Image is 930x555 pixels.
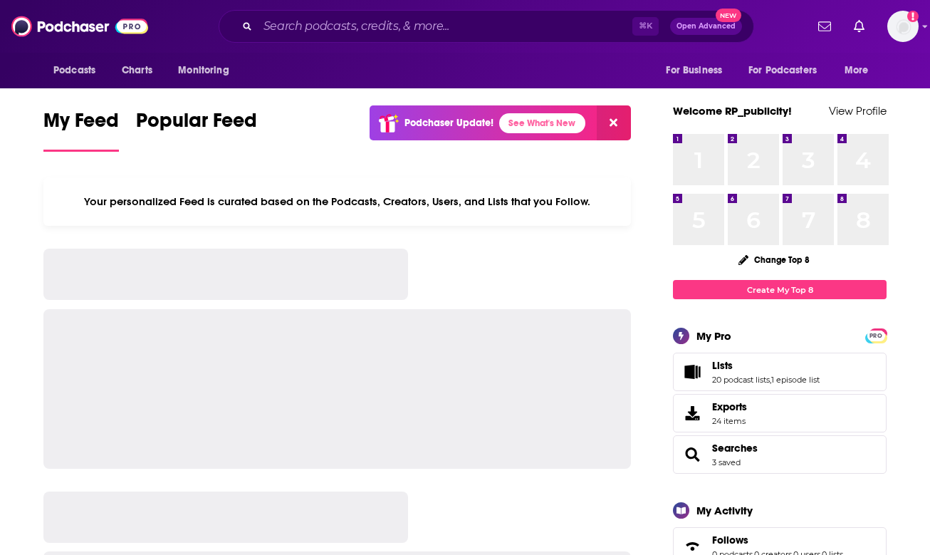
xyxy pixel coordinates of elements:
[499,113,585,133] a: See What's New
[678,403,706,423] span: Exports
[712,359,820,372] a: Lists
[770,375,771,385] span: ,
[670,18,742,35] button: Open AdvancedNew
[712,400,747,413] span: Exports
[43,108,119,141] span: My Feed
[867,330,884,341] a: PRO
[712,359,733,372] span: Lists
[673,280,887,299] a: Create My Top 8
[258,15,632,38] input: Search podcasts, credits, & more...
[673,435,887,474] span: Searches
[848,14,870,38] a: Show notifications dropdown
[712,375,770,385] a: 20 podcast lists
[829,104,887,118] a: View Profile
[673,104,792,118] a: Welcome RP_publicity!
[712,534,843,546] a: Follows
[730,251,818,269] button: Change Top 8
[113,57,161,84] a: Charts
[404,117,493,129] p: Podchaser Update!
[136,108,257,141] span: Popular Feed
[219,10,754,43] div: Search podcasts, credits, & more...
[122,61,152,81] span: Charts
[813,14,837,38] a: Show notifications dropdown
[887,11,919,42] img: User Profile
[771,375,820,385] a: 1 episode list
[43,57,114,84] button: open menu
[712,534,748,546] span: Follows
[666,61,722,81] span: For Business
[43,177,631,226] div: Your personalized Feed is curated based on the Podcasts, Creators, Users, and Lists that you Follow.
[845,61,869,81] span: More
[712,442,758,455] a: Searches
[11,13,148,40] img: Podchaser - Follow, Share and Rate Podcasts
[867,331,884,341] span: PRO
[739,57,837,84] button: open menu
[168,57,247,84] button: open menu
[178,61,229,81] span: Monitoring
[676,23,736,30] span: Open Advanced
[632,17,659,36] span: ⌘ K
[712,416,747,426] span: 24 items
[696,504,753,517] div: My Activity
[43,108,119,152] a: My Feed
[748,61,817,81] span: For Podcasters
[712,457,741,467] a: 3 saved
[887,11,919,42] span: Logged in as RP_publicity
[136,108,257,152] a: Popular Feed
[673,394,887,432] a: Exports
[678,445,706,465] a: Searches
[656,57,740,84] button: open menu
[696,329,731,343] div: My Pro
[53,61,95,81] span: Podcasts
[716,9,741,22] span: New
[673,353,887,391] span: Lists
[907,11,919,22] svg: Add a profile image
[887,11,919,42] button: Show profile menu
[678,362,706,382] a: Lists
[835,57,887,84] button: open menu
